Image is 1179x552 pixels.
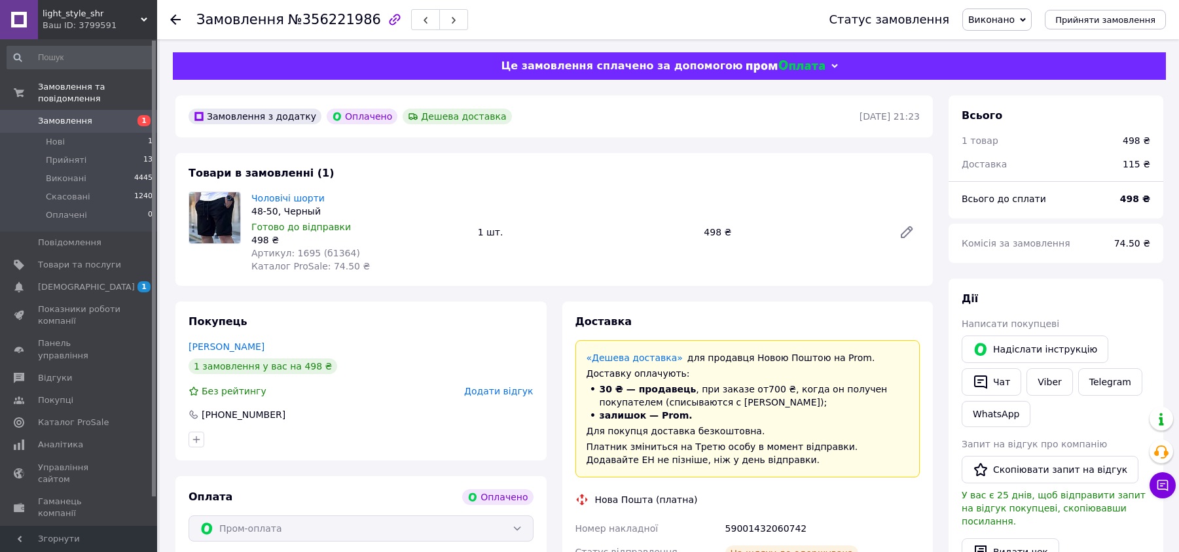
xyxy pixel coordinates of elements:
a: Редагувати [894,219,920,245]
div: 59001432060742 [723,517,922,540]
span: 1 [137,281,151,292]
div: [PHONE_NUMBER] [200,408,287,421]
li: , при заказе от 700 ₴ , когда он получен покупателем (списываются с [PERSON_NAME]); [587,383,909,409]
span: Виконано [968,14,1015,25]
input: Пошук [7,46,154,69]
span: Товари та послуги [38,259,121,271]
div: Статус замовлення [829,13,949,26]
time: [DATE] 21:23 [860,111,920,122]
span: Замовлення та повідомлення [38,81,157,105]
span: light_style_shr [43,8,141,20]
img: evopay logo [746,60,825,73]
button: Прийняти замовлення [1045,10,1166,29]
div: 498 ₴ [251,233,467,247]
span: 4445 [134,173,153,184]
div: Оплачено [327,109,397,124]
div: 48-50, Черный [251,205,467,218]
span: Запит на відгук про компанію [962,439,1107,449]
a: Viber [1026,368,1072,396]
span: Прийняті [46,154,86,166]
span: Скасовані [46,191,90,203]
div: 115 ₴ [1115,150,1158,179]
img: Чоловічі шорти [189,192,240,243]
span: 13 [143,154,153,166]
div: 498 ₴ [698,223,888,241]
span: Доставка [575,315,632,328]
span: Аналітика [38,439,83,451]
button: Чат [962,368,1021,396]
span: Оплачені [46,209,87,221]
span: Артикул: 1695 (б1364) [251,248,360,258]
span: Управління сайтом [38,462,121,485]
div: Нова Пошта (платна) [592,493,701,506]
span: Каталог ProSale [38,417,109,428]
b: 498 ₴ [1120,194,1150,204]
span: Панель управління [38,337,121,361]
span: Нові [46,136,65,148]
span: Каталог ProSale: 74.50 ₴ [251,261,370,271]
span: Доставка [962,159,1007,169]
span: Це замовлення сплачено за допомогою [501,60,742,72]
span: Дії [962,292,978,305]
span: Комісія за замовлення [962,238,1070,249]
span: Показники роботи компанії [38,303,121,327]
button: Скопіювати запит на відгук [962,456,1138,483]
span: залишок — Prom. [600,410,693,421]
a: [PERSON_NAME] [189,341,264,352]
span: 30 ₴ — продавець [600,384,697,394]
span: 1 [137,115,151,126]
div: для продавця Новою Поштою на Prom. [587,351,909,364]
span: 1 товар [962,135,998,146]
div: Для покупця доставка безкоштовна. [587,424,909,438]
span: [DEMOGRAPHIC_DATA] [38,281,135,293]
span: Замовлення [38,115,92,127]
div: Ваш ID: 3799591 [43,20,157,31]
span: №356221986 [288,12,381,27]
div: Платник зміниться на Третю особу в момент відправки. Додавайте ЕН не пізніше, ніж у день відправки. [587,440,909,466]
div: 498 ₴ [1123,134,1150,147]
a: Чоловічі шорти [251,193,325,203]
div: Замовлення з додатку [189,109,321,124]
div: 1 шт. [473,223,699,241]
span: 1240 [134,191,153,203]
span: Додати відгук [464,386,533,396]
span: 0 [148,209,153,221]
a: Telegram [1078,368,1142,396]
span: Всього до сплати [962,194,1046,204]
div: Доставку оплачують: [587,367,909,380]
span: Покупці [38,394,73,406]
span: Написати покупцеві [962,319,1059,329]
span: У вас є 25 днів, щоб відправити запит на відгук покупцеві, скопіювавши посилання. [962,490,1146,526]
span: Всього [962,109,1002,122]
button: Чат з покупцем [1150,472,1176,498]
span: 1 [148,136,153,148]
span: Оплата [189,491,232,503]
span: Готово до відправки [251,222,351,232]
span: Гаманець компанії [38,496,121,519]
div: Повернутися назад [170,13,181,26]
span: Замовлення [196,12,284,27]
a: «Дешева доставка» [587,353,683,363]
span: Відгуки [38,372,72,384]
div: Дешева доставка [403,109,511,124]
span: Номер накладної [575,523,659,534]
div: 1 замовлення у вас на 498 ₴ [189,358,337,374]
span: Без рейтингу [202,386,266,396]
div: Оплачено [462,489,533,505]
button: Надіслати інструкцію [962,336,1108,363]
span: Покупець [189,315,247,328]
span: Товари в замовленні (1) [189,167,335,179]
span: Виконані [46,173,86,184]
a: WhatsApp [962,401,1030,427]
span: Повідомлення [38,237,101,249]
span: Прийняти замовлення [1055,15,1155,25]
span: 74.50 ₴ [1114,238,1150,249]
